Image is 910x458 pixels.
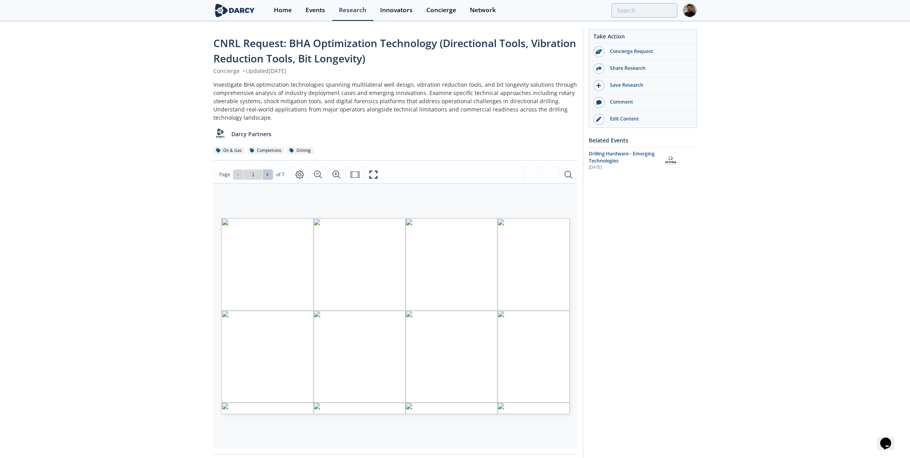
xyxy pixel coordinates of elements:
[604,65,692,72] div: Share Research
[604,82,692,89] div: Save Research
[213,67,577,75] div: Concierge Updated [DATE]
[213,147,244,154] div: Oil & Gas
[683,4,697,17] img: Profile
[426,7,456,13] div: Concierge
[612,3,677,18] input: Advanced Search
[306,7,325,13] div: Events
[589,111,696,128] a: Edit Content
[470,7,496,13] div: Network
[589,133,697,147] div: Related Events
[877,427,902,450] iframe: chat widget
[274,7,292,13] div: Home
[213,80,577,122] div: Investigate BHA optimization technologies spanning multilateral well design, vibration reduction ...
[213,4,256,17] img: logo-wide.svg
[604,115,692,122] div: Edit Content
[589,150,655,164] span: Drilling Hardware - Emerging Technologies
[231,130,271,138] p: Darcy Partners
[589,150,697,171] a: Drilling Hardware - Emerging Technologies [DATE] GA Drilling
[287,147,313,154] div: Drilling
[664,153,677,167] img: GA Drilling
[339,7,366,13] div: Research
[604,48,692,55] div: Concierge Request
[604,99,692,106] div: Comment
[241,67,246,75] span: •
[380,7,413,13] div: Innovators
[213,36,576,66] span: CNRL Request: BHA Optimization Technology (Directional Tools, Vibration Reduction Tools, Bit Long...
[589,164,658,171] div: [DATE]
[247,147,284,154] div: Completions
[589,32,696,44] div: Take Action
